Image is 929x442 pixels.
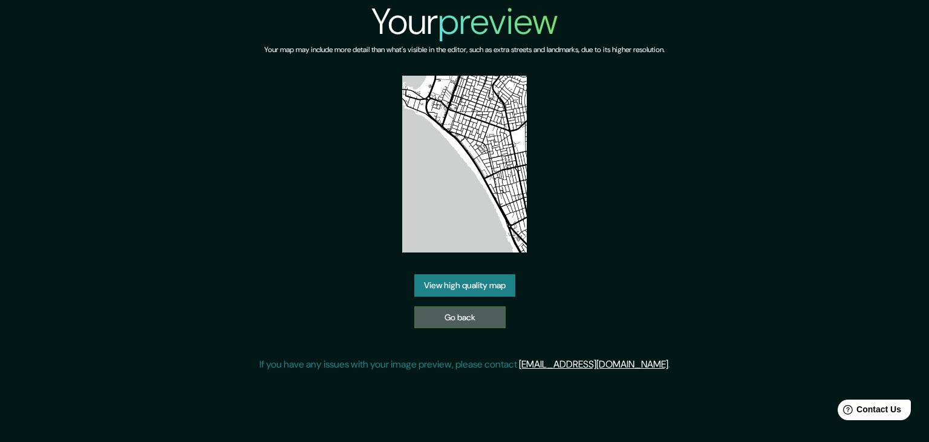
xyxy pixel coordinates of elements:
iframe: Help widget launcher [821,395,916,429]
img: created-map-preview [402,76,527,252]
a: Go back [414,306,506,329]
a: [EMAIL_ADDRESS][DOMAIN_NAME] [519,358,668,371]
a: View high quality map [414,274,515,297]
h6: Your map may include more detail than what's visible in the editor, such as extra streets and lan... [264,44,665,56]
p: If you have any issues with your image preview, please contact . [259,357,670,372]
